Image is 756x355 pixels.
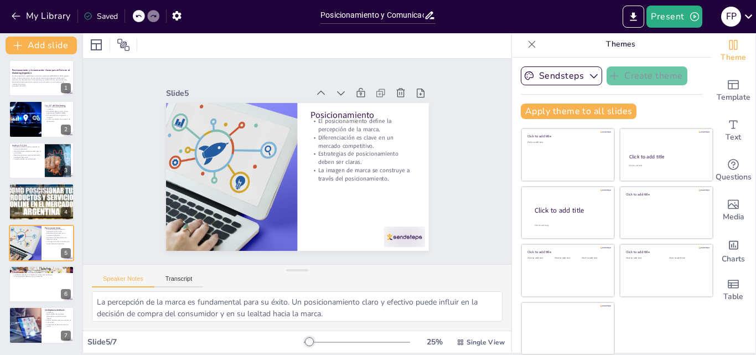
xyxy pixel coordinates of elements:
p: La IA mejora la eficiencia en marketing. [45,310,71,313]
div: Click to add text [555,257,579,260]
button: My Library [8,7,75,25]
div: Click to add title [626,192,705,196]
div: Slide 5 [215,32,344,113]
button: Apply theme to all slides [521,104,636,119]
div: 6 [9,266,74,302]
p: Generated with [URL] [12,85,71,88]
div: Click to add title [527,250,607,254]
div: Click to add body [535,224,604,227]
div: Click to add title [535,206,605,215]
span: Media [723,211,744,223]
p: Themes [541,31,700,58]
p: Posicionamiento [45,226,71,229]
p: Análisis de datos permite entender al consumidor. [45,320,71,323]
p: Las plataformas de comunicación son clave para el alcance. [12,274,71,276]
p: Inteligencia Artificial [45,308,71,312]
div: Click to add text [582,257,607,260]
span: Theme [721,52,746,64]
div: Click to add text [626,257,661,260]
p: La comunicación efectiva genera conexión. [12,270,71,272]
div: Layout [87,36,105,54]
span: Table [723,291,743,303]
div: Click to add text [527,257,552,260]
p: El análisis F.O.D.A. ayuda a entender el entorno empresarial. [12,146,42,150]
div: 3 [61,166,71,176]
div: 25 % [421,337,448,347]
p: Las 4 P son esenciales para el marketing. [45,106,71,110]
div: 7 [61,331,71,341]
p: Las 4 P del Marketing [45,104,71,107]
div: 7 [9,307,74,343]
p: La Plaza se refiere a la estrategia de distribución. [45,118,71,122]
p: Herramientas de IA pueden personalizar la experiencia del cliente. [45,313,71,320]
p: El tono del mensaje influye en la percepción. [12,271,71,274]
p: La atención al cliente se optimiza con IA. [45,323,71,327]
p: Comunicación [12,267,71,271]
p: El Precio debe ser competitivo y atractivo. [45,114,71,118]
p: Identificar Oportunidades es clave para el crecimiento. [12,150,42,154]
button: f p [721,6,741,28]
div: Add ready made slides [711,71,755,111]
button: Present [646,6,702,28]
div: Add charts and graphs [711,230,755,270]
p: La imagen de marca se construye a través del posicionamiento. [298,172,397,239]
p: Conocer el mercado meta permite una mejor segmentación. [12,187,71,189]
div: Click to add text [669,257,704,260]
button: Add slide [6,37,77,54]
div: Add images, graphics, shapes or video [711,191,755,230]
div: Click to add title [629,153,703,160]
p: El Producto debe cumplir con las expectativas [PERSON_NAME]. [45,110,71,114]
div: 5 [61,248,71,258]
div: 4 [61,207,71,217]
div: Click to add title [626,250,705,254]
p: Análisis F.O.D.A. [12,144,42,147]
button: Transcript [154,275,204,287]
p: La imagen de marca se construye a través del posicionamiento. [45,240,71,244]
div: Click to add title [527,134,607,138]
div: Change the overall theme [711,31,755,71]
div: Add text boxes [711,111,755,151]
span: Text [726,131,741,143]
p: Estrategias de marketing se enfocan en el público. [12,191,71,193]
div: 2 [61,125,71,135]
div: Slide 5 / 7 [87,337,304,347]
div: 1 [9,60,74,96]
p: Diferenciación es clave en un mercado competitivo. [314,144,413,210]
div: Get real-time input from your audience [711,151,755,191]
div: f p [721,7,741,27]
span: Position [117,38,130,52]
p: Fortalezas deben ser capitalizadas. [12,158,42,161]
p: Estrategias de posicionamiento deben ser claras. [45,236,71,240]
div: Add a table [711,270,755,310]
span: Single View [467,338,505,347]
div: 5 [9,225,74,261]
p: Diferenciación es clave en un mercado competitivo. [45,232,71,236]
p: La comunicación debe ser clara y coherente. [12,276,71,278]
p: La personalización es clave para atraer clientes. [12,193,71,195]
button: Sendsteps [521,66,602,85]
div: 3 [9,142,74,179]
button: Export to PowerPoint [623,6,644,28]
input: Insert title [320,7,424,23]
div: 1 [61,83,71,93]
span: Questions [716,171,752,183]
span: Template [717,91,750,104]
p: Posicionamiento [329,123,426,186]
div: Saved [84,11,118,22]
span: Charts [722,253,745,265]
div: 4 [9,183,74,220]
div: 2 [9,101,74,137]
button: Speaker Notes [92,275,154,287]
p: En esta presentación, exploraremos cómo las empresas en [GEOGRAPHIC_DATA] pueden utilizar el posi... [12,75,71,85]
textarea: La percepción de la marca es fundamental para su éxito. Un posicionamiento claro y efectivo puede... [92,291,503,322]
p: Mercado Meta [12,185,71,188]
p: Estrategias de posicionamiento deben ser claras. [306,158,405,224]
p: Reconocer Amenazas permite desarrollar estrategias defensivas. [12,154,42,158]
button: Create theme [607,66,687,85]
p: El posicionamiento define la percepción de la marca. [45,228,71,232]
p: El público objetivo influye en la estrategia de productos. [12,189,71,192]
p: El posicionamiento define la percepción de la marca. [323,130,422,196]
strong: Posicionamiento y Comunicación: Claves para el Éxito en el Marketing Argentino [12,69,70,75]
div: Click to add text [527,141,607,144]
div: 6 [61,289,71,299]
